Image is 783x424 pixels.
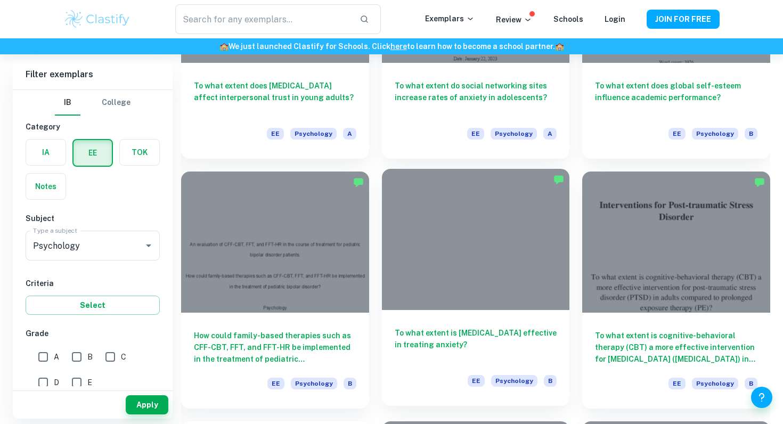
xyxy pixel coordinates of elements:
[194,80,356,115] h6: To what extent does [MEDICAL_DATA] affect interpersonal trust in young adults?
[353,177,364,187] img: Marked
[33,226,77,235] label: Type a subject
[595,330,757,365] h6: To what extent is cognitive-behavioral therapy (CBT) a more effective intervention for [MEDICAL_D...
[390,42,407,51] a: here
[745,128,757,140] span: B
[491,128,537,140] span: Psychology
[291,378,337,389] span: Psychology
[74,140,112,166] button: EE
[219,42,229,51] span: 🏫
[668,128,686,140] span: EE
[595,80,757,115] h6: To what extent does global self-esteem influence academic performance?
[26,174,66,199] button: Notes
[496,14,532,26] p: Review
[141,238,156,253] button: Open
[745,378,757,389] span: B
[343,128,356,140] span: A
[126,395,168,414] button: Apply
[26,121,160,133] h6: Category
[55,90,130,116] div: Filter type choice
[120,140,159,165] button: TOK
[553,15,583,23] a: Schools
[468,375,485,387] span: EE
[344,378,356,389] span: B
[87,351,93,363] span: B
[553,174,564,185] img: Marked
[121,351,126,363] span: C
[543,128,557,140] span: A
[13,60,173,89] h6: Filter exemplars
[267,128,284,140] span: EE
[26,328,160,339] h6: Grade
[102,90,130,116] button: College
[582,172,770,408] a: To what extent is cognitive-behavioral therapy (CBT) a more effective intervention for [MEDICAL_D...
[54,377,59,388] span: D
[647,10,720,29] button: JOIN FOR FREE
[382,172,570,408] a: To what extent is [MEDICAL_DATA] effective in treating anxiety?EEPsychologyB
[26,140,66,165] button: IA
[267,378,284,389] span: EE
[754,177,765,187] img: Marked
[26,213,160,224] h6: Subject
[751,387,772,408] button: Help and Feedback
[2,40,781,52] h6: We just launched Clastify for Schools. Click to learn how to become a school partner.
[491,375,537,387] span: Psychology
[26,296,160,315] button: Select
[181,172,369,408] a: How could family-based therapies such as CFF-CBT, FFT, and FFT-HR be implemented in the treatment...
[395,80,557,115] h6: To what extent do social networking sites increase rates of anxiety in adolescents?
[668,378,686,389] span: EE
[605,15,625,23] a: Login
[26,278,160,289] h6: Criteria
[555,42,564,51] span: 🏫
[194,330,356,365] h6: How could family-based therapies such as CFF-CBT, FFT, and FFT-HR be implemented in the treatment...
[467,128,484,140] span: EE
[175,4,351,34] input: Search for any exemplars...
[692,378,738,389] span: Psychology
[290,128,337,140] span: Psychology
[87,377,92,388] span: E
[544,375,557,387] span: B
[395,327,557,362] h6: To what extent is [MEDICAL_DATA] effective in treating anxiety?
[55,90,80,116] button: IB
[692,128,738,140] span: Psychology
[63,9,131,30] img: Clastify logo
[54,351,59,363] span: A
[425,13,475,25] p: Exemplars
